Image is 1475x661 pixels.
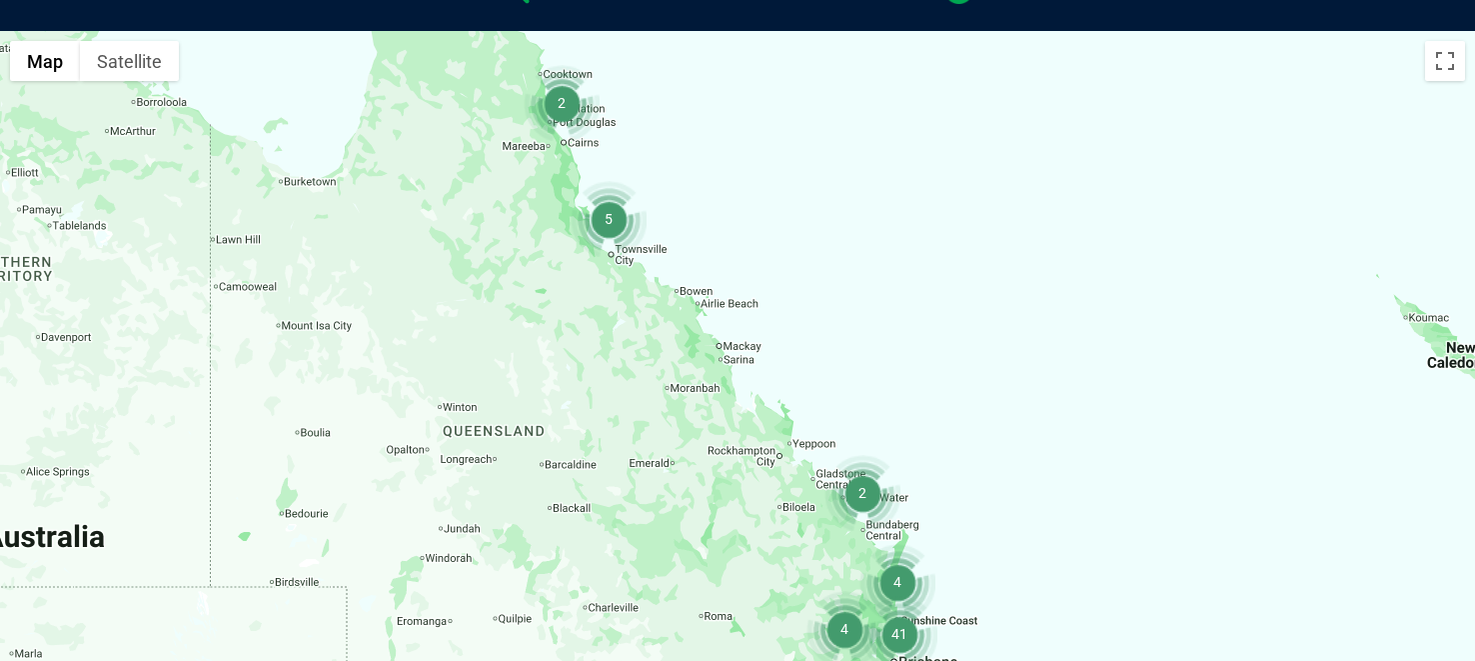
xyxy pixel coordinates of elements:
div: 2 [524,65,600,141]
div: 4 [859,544,935,620]
button: Show satellite imagery [80,41,179,81]
button: Toggle fullscreen view [1425,41,1465,81]
button: Show street map [10,41,80,81]
div: 2 [824,455,900,531]
div: 5 [571,181,647,257]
